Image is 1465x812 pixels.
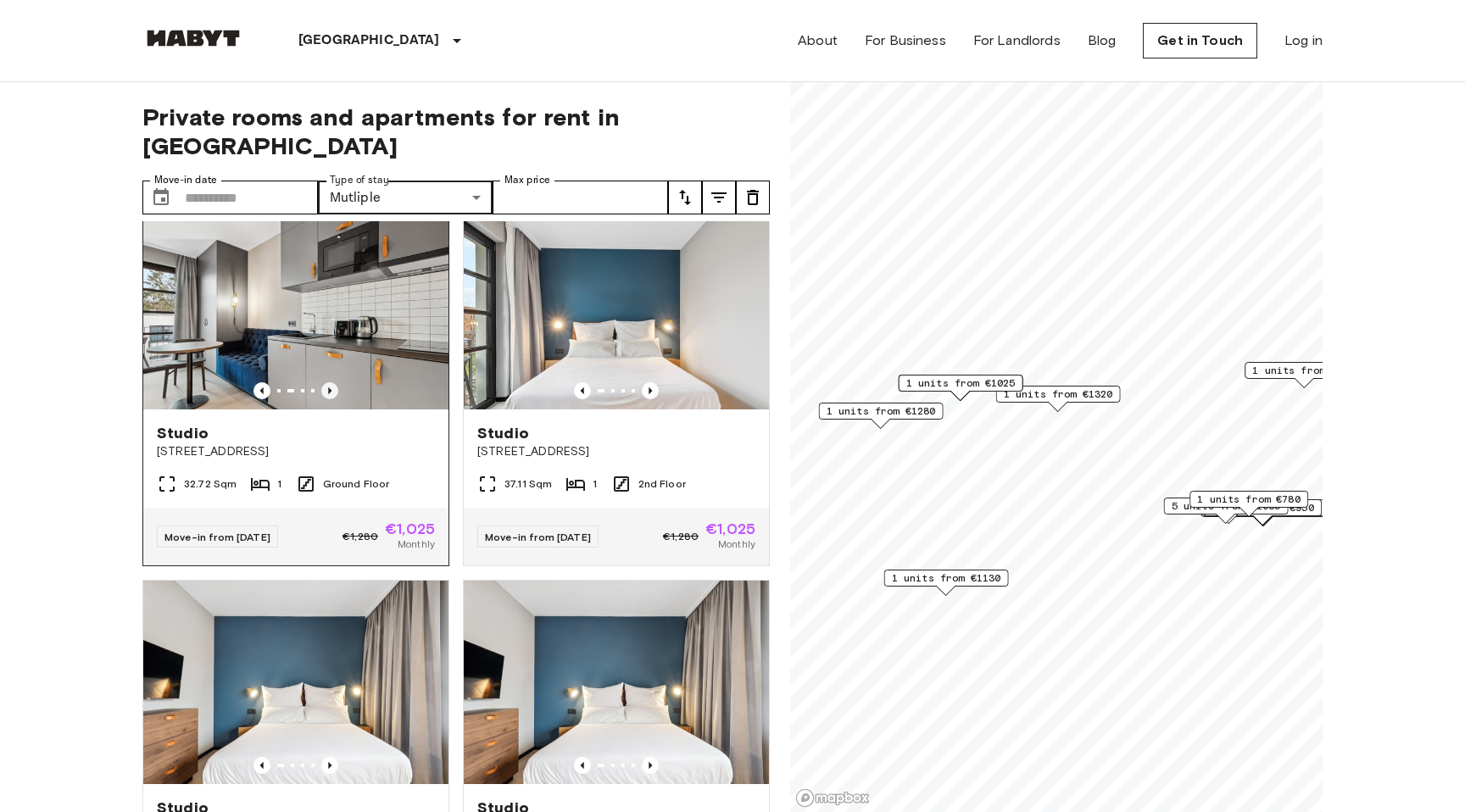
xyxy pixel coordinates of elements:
button: tune [736,181,770,214]
button: Choose date [144,181,178,214]
img: Marketing picture of unit DE-01-481-412-01 [464,581,769,784]
a: Get in Touch [1143,23,1257,58]
a: Blog [1088,31,1117,51]
span: 32.72 Sqm [184,476,237,492]
img: Marketing picture of unit DE-01-481-006-01 [143,206,448,409]
span: €1,025 [385,521,435,537]
button: tune [668,181,702,214]
span: 6 units from €950 [1211,500,1314,515]
div: Map marker [1189,491,1308,517]
button: tune [702,181,736,214]
span: 2nd Floor [638,476,686,492]
a: Previous imagePrevious imageStudio[STREET_ADDRESS]32.72 Sqm1Ground FloorMove-in from [DATE]€1,280... [142,205,449,566]
button: Previous image [574,382,591,399]
span: 1 [593,476,597,492]
p: [GEOGRAPHIC_DATA] [298,31,440,51]
span: 1 units from €1025 [906,375,1016,391]
span: Ground Floor [323,476,390,492]
div: Mutliple [318,181,493,214]
span: 1 units from €1280 [827,403,936,419]
span: [STREET_ADDRESS] [157,443,435,460]
a: Log in [1284,31,1323,51]
button: Previous image [642,757,659,774]
span: Monthly [398,537,435,552]
a: For Business [865,31,946,51]
span: Move-in from [DATE] [485,531,591,543]
a: About [798,31,838,51]
div: Map marker [819,403,944,429]
a: For Landlords [973,31,1061,51]
span: €1,280 [663,529,699,544]
button: Previous image [253,382,270,399]
span: Studio [157,423,209,443]
img: Marketing picture of unit DE-01-482-209-01 [143,581,448,784]
div: Map marker [1245,362,1363,388]
span: 1 units from €780 [1197,492,1301,507]
span: [STREET_ADDRESS] [477,443,755,460]
img: Habyt [142,30,244,47]
span: 5 units from €1085 [1172,498,1281,514]
label: Type of stay [330,173,389,187]
a: Mapbox logo [795,788,870,808]
span: Move-in from [DATE] [164,531,270,543]
span: 37.11 Sqm [504,476,552,492]
span: €1,280 [343,529,378,544]
label: Max price [504,173,550,187]
button: Previous image [321,757,338,774]
span: Studio [477,423,529,443]
img: Marketing picture of unit DE-01-482-208-01 [464,206,769,409]
span: 1 units from €1130 [892,570,1001,586]
span: €1,025 [705,521,755,537]
span: 1 [277,476,281,492]
div: Map marker [1164,498,1289,524]
div: Map marker [899,375,1023,401]
div: Map marker [996,386,1121,412]
label: Move-in date [154,173,217,187]
button: Previous image [321,382,338,399]
span: Monthly [718,537,755,552]
div: Map marker [884,570,1009,596]
button: Previous image [574,757,591,774]
span: 1 units from €980 [1252,363,1356,378]
span: Private rooms and apartments for rent in [GEOGRAPHIC_DATA] [142,103,770,160]
span: 1 units from €1320 [1004,387,1113,402]
a: Marketing picture of unit DE-01-482-208-01Previous imagePrevious imageStudio[STREET_ADDRESS]37.11... [463,205,770,566]
button: Previous image [642,382,659,399]
button: Previous image [253,757,270,774]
